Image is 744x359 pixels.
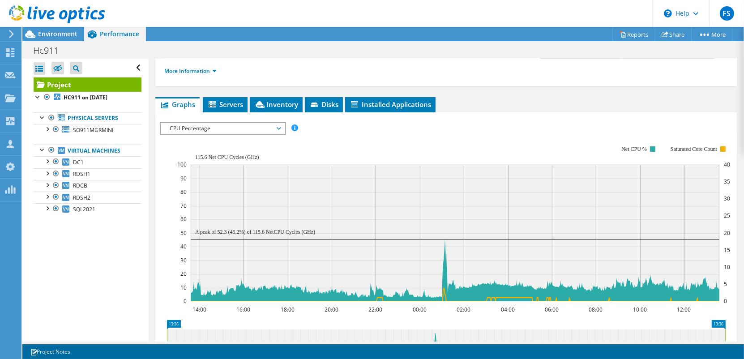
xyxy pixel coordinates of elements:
[180,256,187,264] text: 30
[724,246,730,254] text: 15
[177,161,187,168] text: 100
[180,188,187,196] text: 80
[724,161,730,168] text: 40
[720,6,734,21] span: FS
[545,306,559,313] text: 06:00
[100,30,139,38] span: Performance
[38,30,77,38] span: Environment
[724,280,727,288] text: 5
[677,306,691,313] text: 12:00
[724,263,730,271] text: 10
[34,112,141,124] a: Physical Servers
[281,306,295,313] text: 18:00
[671,146,718,152] text: Saturated Core Count
[633,306,647,313] text: 10:00
[325,306,339,313] text: 20:00
[195,229,315,235] text: A peak of 52.3 (45.2%) of 115.6 NetCPU Cycles (GHz)
[254,100,298,109] span: Inventory
[655,27,692,41] a: Share
[164,67,217,75] a: More Information
[34,192,141,203] a: RDSH2
[180,243,187,250] text: 40
[589,306,603,313] text: 08:00
[34,145,141,156] a: Virtual Machines
[34,168,141,180] a: RDSH1
[165,123,280,134] span: CPU Percentage
[73,170,90,178] span: RDSH1
[724,229,730,237] text: 20
[160,100,195,109] span: Graphs
[724,195,730,202] text: 30
[195,154,259,160] text: 115.6 Net CPU Cycles (GHz)
[237,306,251,313] text: 16:00
[73,126,113,134] span: SO911MGRMINI
[34,203,141,215] a: SQL2021
[413,306,427,313] text: 00:00
[724,212,730,219] text: 25
[180,175,187,182] text: 90
[724,178,730,185] text: 35
[621,146,647,152] text: Net CPU %
[29,46,73,56] h1: Hc911
[180,202,187,209] text: 70
[691,27,733,41] a: More
[193,306,207,313] text: 14:00
[34,92,141,103] a: HC911 on [DATE]
[369,306,383,313] text: 22:00
[350,100,431,109] span: Installed Applications
[73,194,90,201] span: RDSH2
[180,215,187,223] text: 60
[180,270,187,278] text: 20
[612,27,655,41] a: Reports
[34,156,141,168] a: DC1
[24,346,77,357] a: Project Notes
[207,100,243,109] span: Servers
[73,182,87,189] span: RDCB
[184,297,187,305] text: 0
[34,77,141,92] a: Project
[64,94,107,101] b: HC911 on [DATE]
[664,9,672,17] svg: \n
[309,100,338,109] span: Disks
[34,124,141,136] a: SO911MGRMINI
[34,180,141,192] a: RDCB
[501,306,515,313] text: 04:00
[180,284,187,291] text: 10
[73,205,95,213] span: SQL2021
[457,306,471,313] text: 02:00
[180,229,187,237] text: 50
[724,297,727,305] text: 0
[73,158,84,166] span: DC1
